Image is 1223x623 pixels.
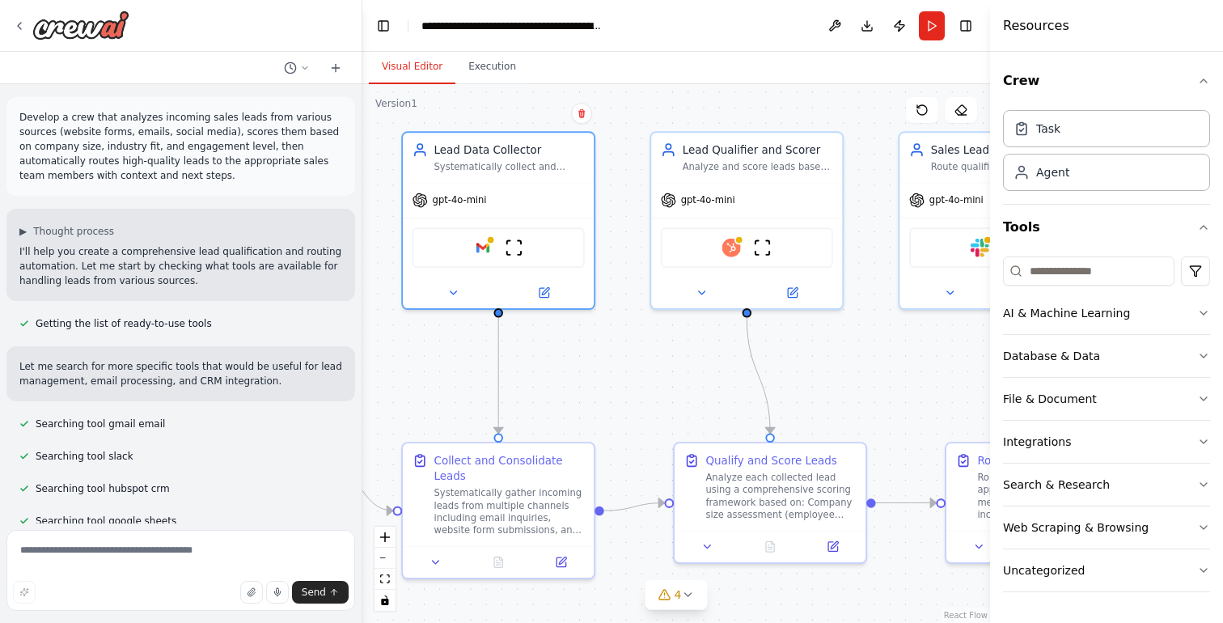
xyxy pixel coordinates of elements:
button: Open in side panel [748,283,836,302]
div: Lead Data Collector [434,142,585,158]
button: Improve this prompt [13,581,36,604]
div: Analyze and score leads based on company size, industry fit, engagement level, and other qualifyi... [683,161,833,173]
span: Searching tool gmail email [36,417,165,430]
div: Systematically gather incoming leads from multiple channels including email inquiries, website fo... [434,487,585,536]
button: Database & Data [1003,335,1210,377]
button: Web Scraping & Browsing [1003,506,1210,549]
button: Uncategorized [1003,549,1210,591]
span: Getting the list of ready-to-use tools [36,317,212,330]
g: Edge from triggers to c19a775d-fe9f-484e-ba8f-d55fea4ad24d [326,455,393,519]
span: Searching tool slack [36,450,133,463]
g: Edge from fbf6561a-2b72-4f03-9502-a7599b40a265 to c19a775d-fe9f-484e-ba8f-d55fea4ad24d [491,318,506,434]
div: Lead Qualifier and ScorerAnalyze and score leads based on company size, industry fit, engagement ... [650,131,844,310]
span: gpt-4o-mini [681,194,735,206]
span: gpt-4o-mini [433,194,487,206]
button: ▶Thought process [19,225,114,238]
button: Integrations [1003,421,1210,463]
div: Agent [1036,164,1069,180]
img: Google gmail [473,239,492,257]
span: Searching tool google sheets [36,515,176,528]
button: Visual Editor [369,50,455,84]
button: No output available [737,537,802,556]
img: Slack [971,239,989,257]
a: React Flow attribution [944,611,988,620]
p: I'll help you create a comprehensive lead qualification and routing automation. Let me start by c... [19,244,342,288]
div: Tools [1003,250,1210,605]
div: File & Document [1003,391,1097,407]
span: gpt-4o-mini [929,194,984,206]
div: Sales Lead RouterRoute qualified leads to appropriate sales team members based on lead score, ind... [898,131,1092,310]
div: Web Scraping & Browsing [1003,519,1149,536]
button: Execution [455,50,529,84]
p: Let me search for more specific tools that would be useful for lead management, email processing,... [19,359,342,388]
button: Crew [1003,58,1210,104]
img: Hubspot [722,239,741,257]
span: Searching tool hubspot crm [36,482,170,495]
g: Edge from 4271c150-a002-44cd-968f-393b15b690c5 to 56367c77-c7b9-4c19-b675-479e7615c0bf [876,495,937,511]
button: Tools [1003,205,1210,250]
div: Uncategorized [1003,562,1085,578]
div: Systematically collect and consolidate incoming leads from multiple sources including website for... [434,161,585,173]
button: Delete node [571,103,592,124]
div: Route High-Quality LeadsRoute Hot and Warm leads to appropriate sales team members using routing ... [945,442,1139,564]
button: No output available [466,553,531,571]
button: AI & Machine Learning [1003,292,1210,334]
span: Thought process [33,225,114,238]
button: Open in side panel [500,283,587,302]
div: Sales Lead Router [931,142,1081,158]
div: Qualify and Score Leads [705,453,836,468]
div: Database & Data [1003,348,1100,364]
button: toggle interactivity [375,590,396,611]
div: Search & Research [1003,477,1110,493]
button: zoom out [375,548,396,569]
img: ScrapeWebsiteTool [505,239,523,257]
button: zoom in [375,527,396,548]
div: Route qualified leads to appropriate sales team members based on lead score, industry vertical, c... [931,161,1081,173]
div: Version 1 [375,97,417,110]
div: Collect and Consolidate Leads [434,453,585,484]
div: Collect and Consolidate LeadsSystematically gather incoming leads from multiple channels includin... [401,442,595,579]
h4: Resources [1003,16,1069,36]
button: Switch to previous chat [277,58,316,78]
button: fit view [375,569,396,590]
div: Lead Data CollectorSystematically collect and consolidate incoming leads from multiple sources in... [401,131,595,310]
button: Hide right sidebar [954,15,977,37]
button: Open in side panel [806,537,860,556]
span: Send [302,586,326,599]
img: ScrapeWebsiteTool [753,239,772,257]
p: Develop a crew that analyzes incoming sales leads from various sources (website forms, emails, so... [19,110,342,183]
img: Logo [32,11,129,40]
div: Analyze each collected lead using a comprehensive scoring framework based on: Company size assess... [705,472,856,521]
div: Integrations [1003,434,1071,450]
span: 4 [675,587,682,603]
g: Edge from c19a775d-fe9f-484e-ba8f-d55fea4ad24d to 4271c150-a002-44cd-968f-393b15b690c5 [604,495,665,519]
g: Edge from 13e2fced-06b2-47c7-a5b9-d82a3a80ed05 to 4271c150-a002-44cd-968f-393b15b690c5 [739,318,778,434]
div: AI & Machine Learning [1003,305,1130,321]
div: Route High-Quality Leads [977,453,1115,468]
button: Click to speak your automation idea [266,581,289,604]
nav: breadcrumb [421,18,603,34]
div: Lead Qualifier and Scorer [683,142,833,158]
button: Hide left sidebar [372,15,395,37]
div: Crew [1003,104,1210,204]
div: Task [1036,121,1060,137]
button: Open in side panel [535,553,588,571]
button: Send [292,581,349,604]
button: 4 [645,580,708,610]
div: Qualify and Score LeadsAnalyze each collected lead using a comprehensive scoring framework based ... [673,442,867,564]
div: Route Hot and Warm leads to appropriate sales team members using routing criteria including: Sale... [977,472,1128,521]
span: ▶ [19,225,27,238]
button: File & Document [1003,378,1210,420]
button: Search & Research [1003,464,1210,506]
div: React Flow controls [375,527,396,611]
button: Upload files [240,581,263,604]
button: Start a new chat [323,58,349,78]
